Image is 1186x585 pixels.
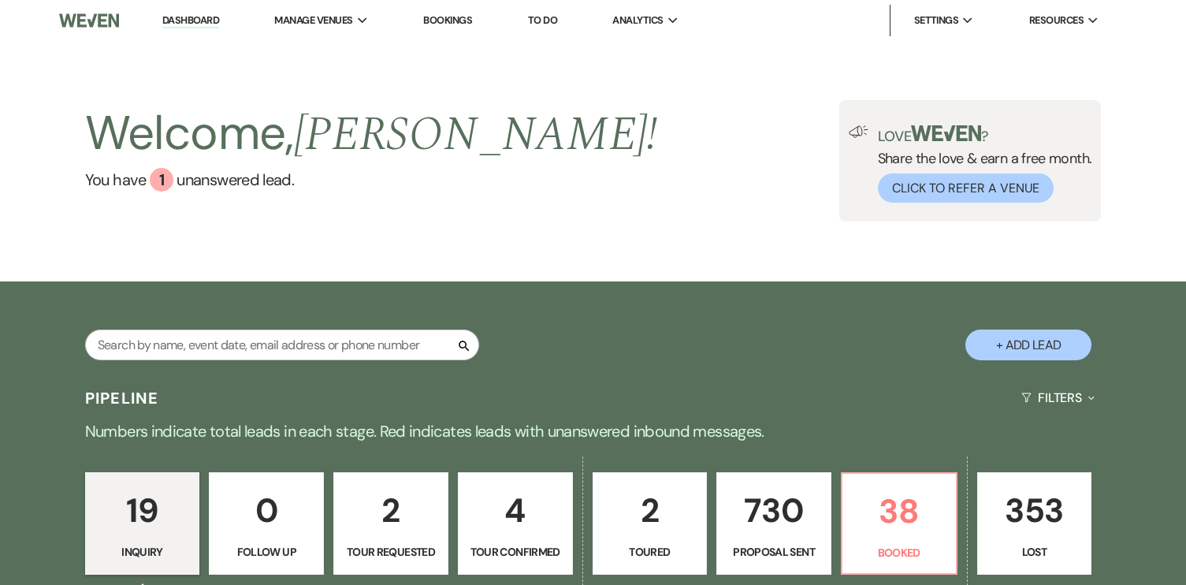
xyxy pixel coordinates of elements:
span: Analytics [612,13,663,28]
p: 38 [852,485,946,538]
p: Inquiry [95,543,190,561]
a: 730Proposal Sent [716,472,831,575]
a: Dashboard [162,13,219,28]
span: Resources [1029,13,1084,28]
p: 19 [95,484,190,537]
button: Click to Refer a Venue [878,173,1054,203]
p: Toured [603,543,697,561]
a: 4Tour Confirmed [458,472,573,575]
input: Search by name, event date, email address or phone number [85,330,479,360]
div: 1 [150,168,173,192]
img: Weven Logo [59,4,118,37]
a: You have 1 unanswered lead. [85,168,658,192]
button: Filters [1015,377,1101,419]
p: 353 [987,484,1082,537]
p: Love ? [878,125,1092,143]
p: 0 [219,484,314,537]
span: [PERSON_NAME] ! [294,99,658,171]
button: + Add Lead [965,330,1091,360]
img: weven-logo-green.svg [911,125,981,141]
p: Proposal Sent [727,543,821,561]
p: 2 [603,484,697,537]
p: Numbers indicate total leads in each stage. Red indicates leads with unanswered inbound messages. [26,419,1161,444]
h2: Welcome, [85,100,658,168]
a: Bookings [423,13,472,27]
p: Lost [987,543,1082,561]
p: Tour Requested [344,543,438,561]
p: 4 [468,484,563,537]
p: Booked [852,544,946,561]
p: Tour Confirmed [468,543,563,561]
div: Share the love & earn a free month. [868,125,1092,203]
img: loud-speaker-illustration.svg [849,125,868,138]
span: Settings [914,13,959,28]
a: 2Tour Requested [333,472,448,575]
p: 730 [727,484,821,537]
a: To Do [528,13,557,27]
a: 0Follow Up [209,472,324,575]
p: 2 [344,484,438,537]
a: 353Lost [977,472,1092,575]
p: Follow Up [219,543,314,561]
a: 38Booked [841,472,957,575]
span: Manage Venues [274,13,352,28]
h3: Pipeline [85,387,159,409]
a: 19Inquiry [85,472,200,575]
a: 2Toured [593,472,708,575]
